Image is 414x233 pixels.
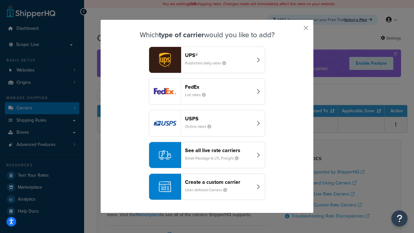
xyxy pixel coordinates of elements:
small: User-defined Carriers [185,187,232,193]
img: usps logo [149,110,181,136]
strong: type of carrier [159,29,204,40]
img: icon-carrier-liverate-becf4550.svg [159,149,171,161]
small: Published daily rates [185,60,231,66]
h3: Which would you like to add? [117,31,297,39]
img: fedEx logo [149,79,181,105]
small: Online rates [185,124,216,129]
button: fedEx logoFedExList rates [149,78,265,105]
header: Create a custom carrier [185,179,253,185]
button: usps logoUSPSOnline rates [149,110,265,137]
header: USPS [185,116,253,122]
button: ups logoUPS®Published daily rates [149,47,265,73]
img: ups logo [149,47,181,73]
button: Open Resource Center [391,210,408,227]
img: icon-carrier-custom-c93b8a24.svg [159,181,171,193]
button: Create a custom carrierUser-defined Carriers [149,173,265,200]
small: List rates [185,92,211,98]
small: Small Package & LTL Freight [185,155,244,161]
header: UPS® [185,52,253,58]
header: FedEx [185,84,253,90]
header: See all live rate carriers [185,147,253,153]
button: See all live rate carriersSmall Package & LTL Freight [149,142,265,168]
